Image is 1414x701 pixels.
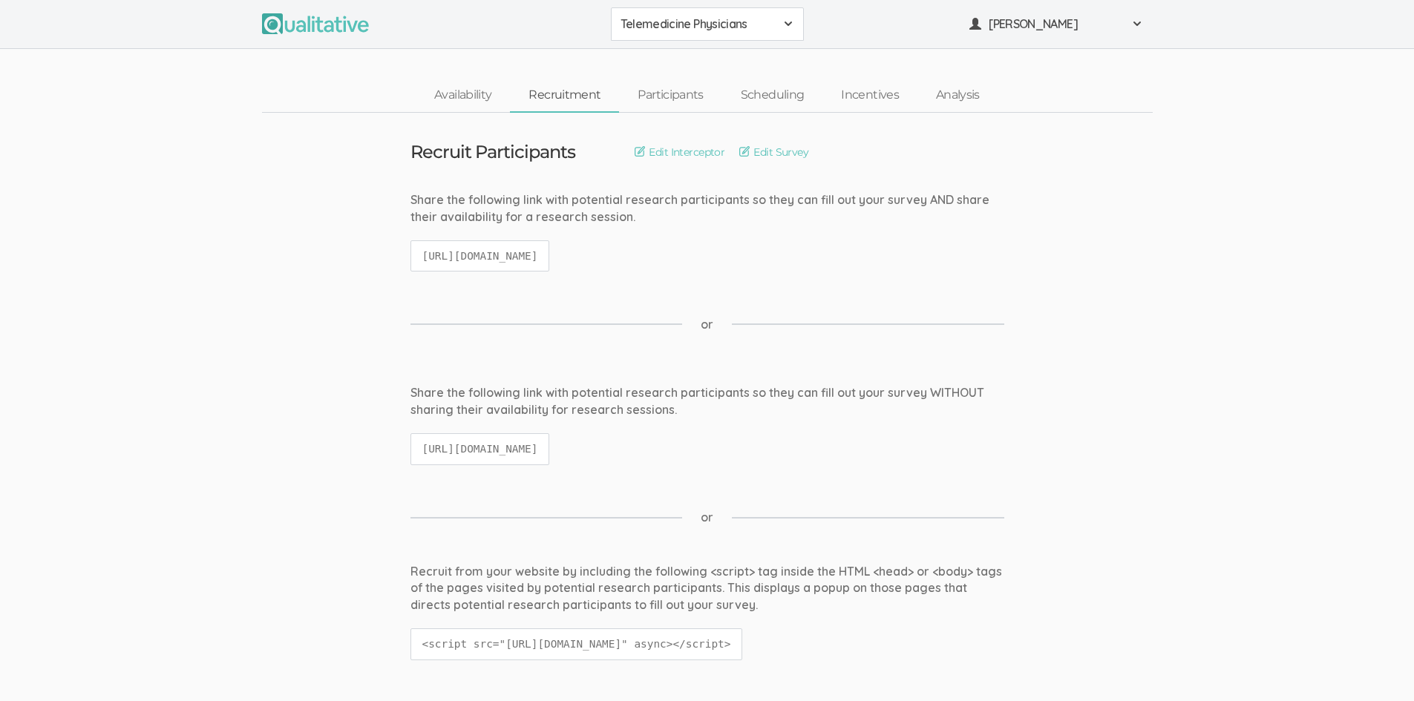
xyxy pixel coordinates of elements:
a: Edit Interceptor [635,144,724,160]
code: [URL][DOMAIN_NAME] [410,240,550,272]
span: or [701,316,713,333]
code: [URL][DOMAIN_NAME] [410,433,550,465]
a: Edit Survey [739,144,808,160]
span: or [701,509,713,526]
a: Analysis [917,79,998,111]
button: [PERSON_NAME] [960,7,1153,41]
a: Availability [416,79,510,111]
button: Telemedicine Physicians [611,7,804,41]
a: Scheduling [722,79,823,111]
a: Participants [619,79,721,111]
a: Incentives [822,79,917,111]
a: Recruitment [510,79,619,111]
span: Telemedicine Physicians [621,16,775,33]
img: Qualitative [262,13,369,34]
div: Recruit from your website by including the following <script> tag inside the HTML <head> or <body... [410,563,1004,614]
h3: Recruit Participants [410,142,576,162]
iframe: Chat Widget [1340,630,1414,701]
span: [PERSON_NAME] [989,16,1122,33]
div: Share the following link with potential research participants so they can fill out your survey WI... [410,384,1004,418]
code: <script src="[URL][DOMAIN_NAME]" async></script> [410,628,743,660]
div: Share the following link with potential research participants so they can fill out your survey AN... [410,191,1004,226]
